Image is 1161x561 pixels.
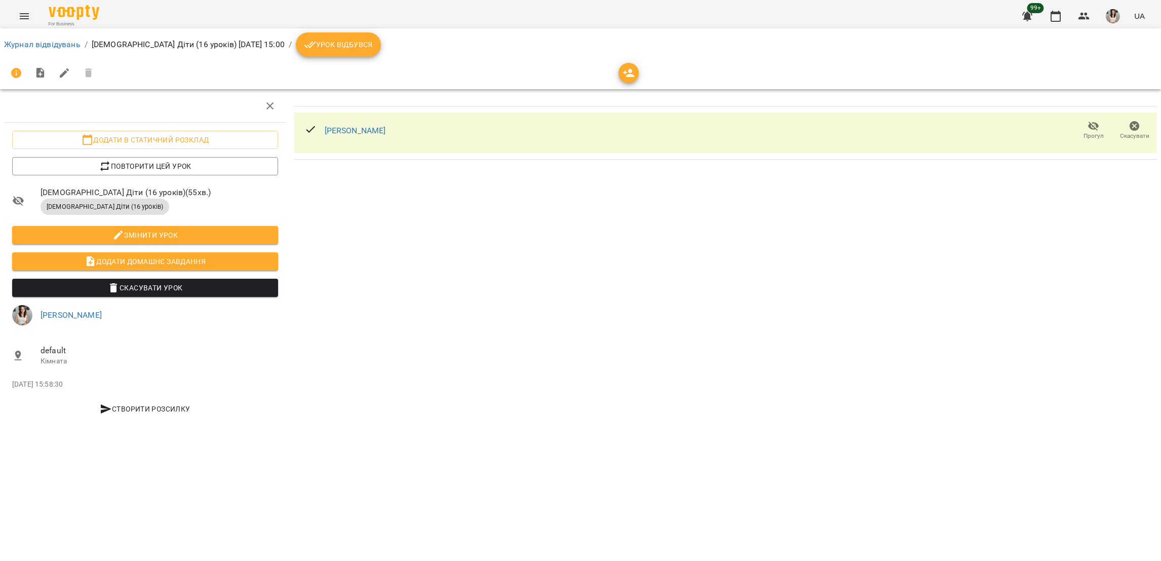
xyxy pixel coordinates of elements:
[289,39,292,51] li: /
[12,380,278,390] p: [DATE] 15:58:30
[12,279,278,297] button: Скасувати Урок
[4,40,81,49] a: Журнал відвідувань
[41,186,278,199] span: [DEMOGRAPHIC_DATA] Діти (16 уроків) ( 55 хв. )
[1106,9,1120,23] img: 2a7e41675b8cddfc6659cbc34865a559.png
[1130,7,1149,25] button: UA
[1083,132,1104,140] span: Прогул
[1027,3,1044,13] span: 99+
[49,5,99,20] img: Voopty Logo
[12,400,278,418] button: Створити розсилку
[16,403,274,415] span: Створити розсилку
[20,282,270,294] span: Скасувати Урок
[296,32,381,57] button: Урок відбувся
[12,157,278,175] button: Повторити цей урок
[41,202,169,211] span: [DEMOGRAPHIC_DATA] Діти (16 уроків)
[49,21,99,27] span: For Business
[304,39,373,51] span: Урок відбувся
[85,39,88,51] li: /
[20,134,270,146] span: Додати в статичний розклад
[12,305,32,325] img: 2a7e41675b8cddfc6659cbc34865a559.png
[92,39,285,51] p: [DEMOGRAPHIC_DATA] Діти (16 уроків) [DATE] 15:00
[20,229,270,241] span: Змінити урок
[1134,11,1145,21] span: UA
[12,4,36,28] button: Menu
[20,255,270,268] span: Додати домашнє завдання
[20,160,270,172] span: Повторити цей урок
[41,310,102,320] a: [PERSON_NAME]
[12,131,278,149] button: Додати в статичний розклад
[12,226,278,244] button: Змінити урок
[1114,117,1155,145] button: Скасувати
[41,356,278,366] p: Кімната
[1120,132,1149,140] span: Скасувати
[325,126,386,135] a: [PERSON_NAME]
[1073,117,1114,145] button: Прогул
[4,32,1157,57] nav: breadcrumb
[12,252,278,271] button: Додати домашнє завдання
[41,345,278,357] span: default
